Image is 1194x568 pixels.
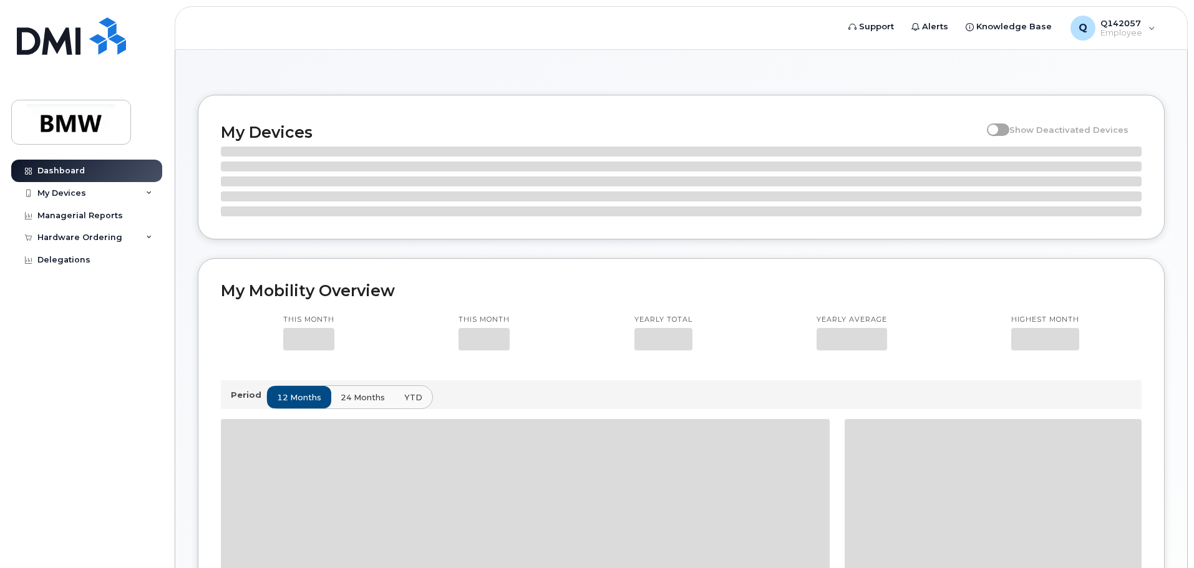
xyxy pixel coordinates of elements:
p: Period [231,389,266,401]
span: YTD [404,392,422,403]
p: Highest month [1011,315,1079,325]
p: Yearly average [817,315,887,325]
p: Yearly total [634,315,692,325]
p: This month [459,315,510,325]
span: Show Deactivated Devices [1009,125,1128,135]
p: This month [283,315,334,325]
span: 24 months [341,392,385,403]
h2: My Mobility Overview [221,281,1142,300]
input: Show Deactivated Devices [987,118,997,128]
h2: My Devices [221,123,981,142]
